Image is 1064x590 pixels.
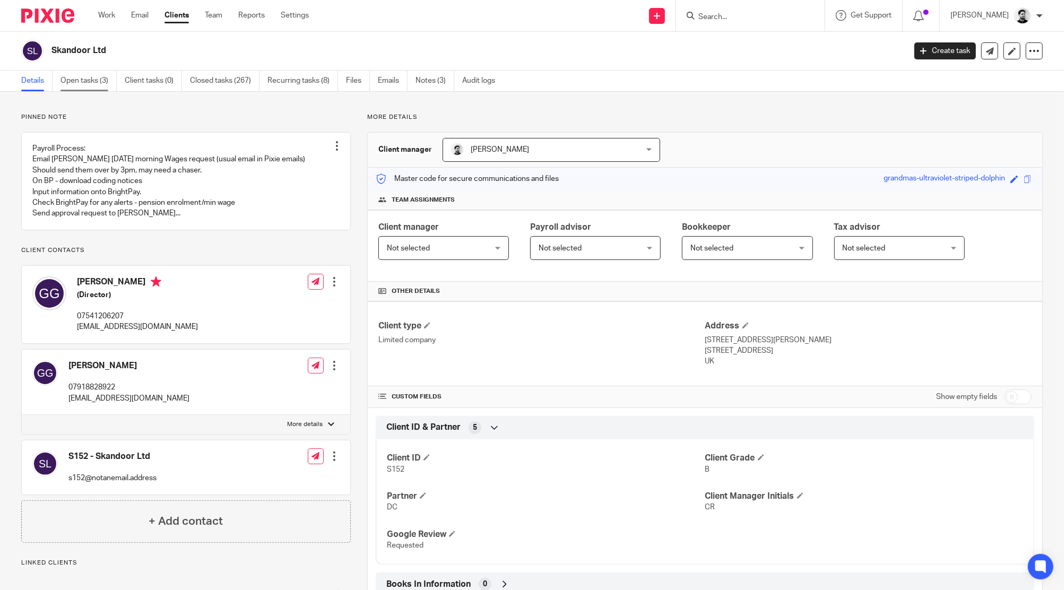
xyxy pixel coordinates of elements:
[387,245,430,252] span: Not selected
[77,290,198,300] h5: (Director)
[387,529,705,540] h4: Google Review
[149,513,223,530] h4: + Add contact
[21,559,351,567] p: Linked clients
[851,12,892,19] span: Get Support
[32,360,58,386] img: svg%3E
[473,422,477,433] span: 5
[32,451,58,476] img: svg%3E
[378,320,705,332] h4: Client type
[705,320,1032,332] h4: Address
[205,10,222,21] a: Team
[387,491,705,502] h4: Partner
[387,466,404,473] span: S152
[68,360,189,371] h4: [PERSON_NAME]
[705,466,710,473] span: B
[834,223,881,231] span: Tax advisor
[98,10,115,21] a: Work
[367,113,1043,122] p: More details
[68,382,189,393] p: 07918828922
[483,579,487,589] span: 0
[378,393,705,401] h4: CUSTOM FIELDS
[281,10,309,21] a: Settings
[287,420,323,429] p: More details
[378,144,432,155] h3: Client manager
[884,173,1005,185] div: grandmas-ultraviolet-striped-dolphin
[705,453,1023,464] h4: Client Grade
[21,246,351,255] p: Client contacts
[21,8,74,23] img: Pixie
[416,71,454,91] a: Notes (3)
[21,113,351,122] p: Pinned note
[125,71,182,91] a: Client tasks (0)
[190,71,259,91] a: Closed tasks (267)
[387,453,705,464] h4: Client ID
[346,71,370,91] a: Files
[950,10,1009,21] p: [PERSON_NAME]
[21,71,53,91] a: Details
[378,335,705,345] p: Limited company
[151,276,161,287] i: Primary
[462,71,503,91] a: Audit logs
[705,335,1032,345] p: [STREET_ADDRESS][PERSON_NAME]
[77,276,198,290] h4: [PERSON_NAME]
[539,245,582,252] span: Not selected
[705,504,715,511] span: CR
[392,287,440,296] span: Other details
[386,422,461,433] span: Client ID & Partner
[238,10,265,21] a: Reports
[378,71,408,91] a: Emails
[131,10,149,21] a: Email
[451,143,464,156] img: Cam_2025.jpg
[392,196,455,204] span: Team assignments
[68,451,157,462] h4: S152 - Skandoor Ltd
[682,223,731,231] span: Bookkeeper
[376,173,559,184] p: Master code for secure communications and files
[843,245,886,252] span: Not selected
[77,311,198,322] p: 07541206207
[690,245,733,252] span: Not selected
[530,223,591,231] span: Payroll advisor
[267,71,338,91] a: Recurring tasks (8)
[387,504,397,511] span: DC
[705,491,1023,502] h4: Client Manager Initials
[60,71,117,91] a: Open tasks (3)
[697,13,793,22] input: Search
[386,579,471,590] span: Books In Information
[1014,7,1031,24] img: Cam_2025.jpg
[936,392,997,402] label: Show empty fields
[705,345,1032,356] p: [STREET_ADDRESS]
[387,542,423,549] span: Requested
[914,42,976,59] a: Create task
[21,40,44,62] img: svg%3E
[32,276,66,310] img: svg%3E
[471,146,529,153] span: [PERSON_NAME]
[77,322,198,332] p: [EMAIL_ADDRESS][DOMAIN_NAME]
[51,45,729,56] h2: Skandoor Ltd
[68,473,157,483] p: s152@notanemail.address
[705,356,1032,367] p: UK
[68,393,189,404] p: [EMAIL_ADDRESS][DOMAIN_NAME]
[165,10,189,21] a: Clients
[378,223,439,231] span: Client manager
